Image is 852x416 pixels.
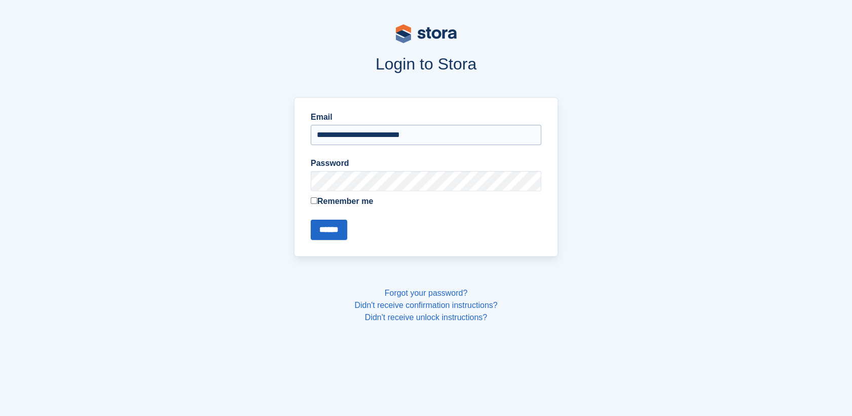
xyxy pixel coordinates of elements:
[311,157,541,169] label: Password
[385,289,468,297] a: Forgot your password?
[311,197,317,204] input: Remember me
[311,195,541,207] label: Remember me
[311,111,541,123] label: Email
[396,24,457,43] img: stora-logo-53a41332b3708ae10de48c4981b4e9114cc0af31d8433b30ea865607fb682f29.svg
[365,313,487,322] a: Didn't receive unlock instructions?
[354,301,497,309] a: Didn't receive confirmation instructions?
[101,55,752,73] h1: Login to Stora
